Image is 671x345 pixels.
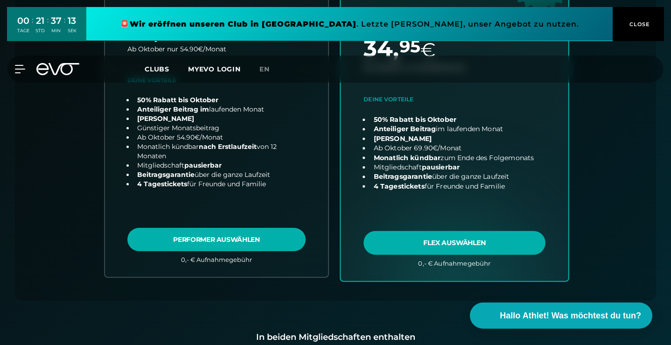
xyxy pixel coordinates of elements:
div: TAGE [17,28,29,34]
span: Clubs [145,65,169,73]
a: MYEVO LOGIN [188,65,241,73]
span: en [259,65,270,73]
div: : [47,15,49,40]
div: : [64,15,65,40]
span: CLOSE [627,20,650,28]
div: 37 [51,14,62,28]
div: MIN [51,28,62,34]
a: Clubs [145,64,188,73]
a: en [259,64,281,75]
div: 00 [17,14,29,28]
div: SEK [68,28,77,34]
button: Hallo Athlet! Was möchtest du tun? [470,303,652,329]
span: Hallo Athlet! Was möchtest du tun? [500,310,641,322]
div: STD [35,28,45,34]
div: 21 [35,14,45,28]
button: CLOSE [613,7,664,41]
div: In beiden Mitgliedschaften enthalten [30,331,641,344]
div: : [32,15,33,40]
div: 13 [68,14,77,28]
